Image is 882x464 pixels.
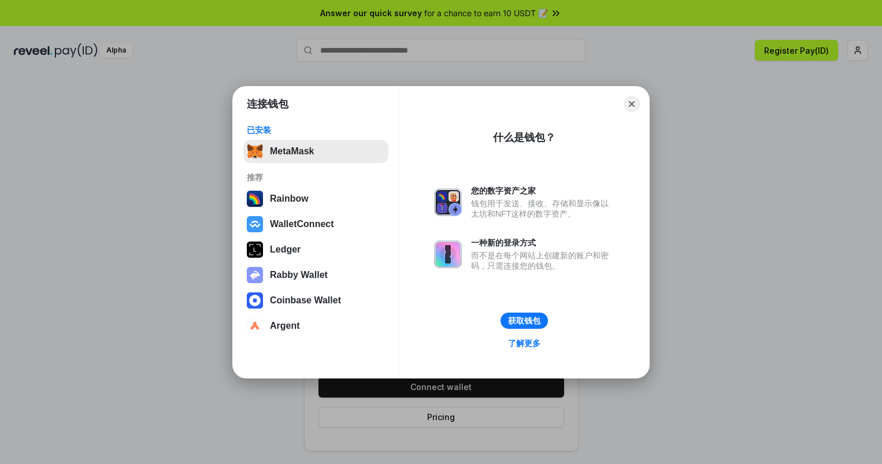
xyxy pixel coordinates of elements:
div: 已安装 [247,125,385,135]
div: MetaMask [270,146,314,157]
div: Coinbase Wallet [270,295,341,306]
a: 了解更多 [501,336,547,351]
img: svg+xml,%3Csvg%20width%3D%2228%22%20height%3D%2228%22%20viewBox%3D%220%200%2028%2028%22%20fill%3D... [247,216,263,232]
button: Coinbase Wallet [243,289,388,312]
div: 推荐 [247,172,385,183]
img: svg+xml,%3Csvg%20xmlns%3D%22http%3A%2F%2Fwww.w3.org%2F2000%2Fsvg%22%20width%3D%2228%22%20height%3... [247,242,263,258]
div: Ledger [270,244,301,255]
div: 而不是在每个网站上创建新的账户和密码，只需连接您的钱包。 [471,250,614,271]
img: svg+xml,%3Csvg%20fill%3D%22none%22%20height%3D%2233%22%20viewBox%3D%220%200%2035%2033%22%20width%... [247,143,263,159]
div: Rainbow [270,194,309,204]
div: 了解更多 [508,338,540,348]
div: 您的数字资产之家 [471,185,614,196]
img: svg+xml,%3Csvg%20width%3D%22120%22%20height%3D%22120%22%20viewBox%3D%220%200%20120%20120%22%20fil... [247,191,263,207]
div: 一种新的登录方式 [471,237,614,248]
button: WalletConnect [243,213,388,236]
div: 获取钱包 [508,315,540,326]
button: MetaMask [243,140,388,163]
div: Rabby Wallet [270,270,328,280]
img: svg+xml,%3Csvg%20xmlns%3D%22http%3A%2F%2Fwww.w3.org%2F2000%2Fsvg%22%20fill%3D%22none%22%20viewBox... [434,240,462,268]
img: svg+xml,%3Csvg%20xmlns%3D%22http%3A%2F%2Fwww.w3.org%2F2000%2Fsvg%22%20fill%3D%22none%22%20viewBox... [434,188,462,216]
div: Argent [270,321,300,331]
img: svg+xml,%3Csvg%20width%3D%2228%22%20height%3D%2228%22%20viewBox%3D%220%200%2028%2028%22%20fill%3D... [247,292,263,309]
button: Close [624,96,640,112]
button: Ledger [243,238,388,261]
h1: 连接钱包 [247,97,288,111]
img: svg+xml,%3Csvg%20width%3D%2228%22%20height%3D%2228%22%20viewBox%3D%220%200%2028%2028%22%20fill%3D... [247,318,263,334]
button: Rainbow [243,187,388,210]
img: svg+xml,%3Csvg%20xmlns%3D%22http%3A%2F%2Fwww.w3.org%2F2000%2Fsvg%22%20fill%3D%22none%22%20viewBox... [247,267,263,283]
button: Argent [243,314,388,337]
button: 获取钱包 [501,313,548,329]
button: Rabby Wallet [243,263,388,287]
div: WalletConnect [270,219,334,229]
div: 什么是钱包？ [493,131,555,144]
div: 钱包用于发送、接收、存储和显示像以太坊和NFT这样的数字资产。 [471,198,614,219]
